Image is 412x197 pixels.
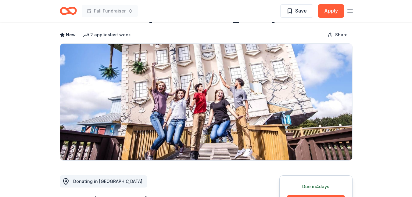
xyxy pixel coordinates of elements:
button: Save [280,4,313,18]
a: Home [60,4,77,18]
span: Save [295,7,307,15]
span: Donating in [GEOGRAPHIC_DATA] [73,179,142,184]
span: Share [335,31,348,38]
img: Image for WonderWorks Myrtle Beach [60,44,352,160]
div: Due in 4 days [287,183,345,190]
span: Fall Fundraiser [94,7,126,15]
button: Share [323,29,353,41]
span: New [66,31,76,38]
div: 2 applies last week [83,31,131,38]
button: Apply [318,4,344,18]
button: Fall Fundraiser [82,5,138,17]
